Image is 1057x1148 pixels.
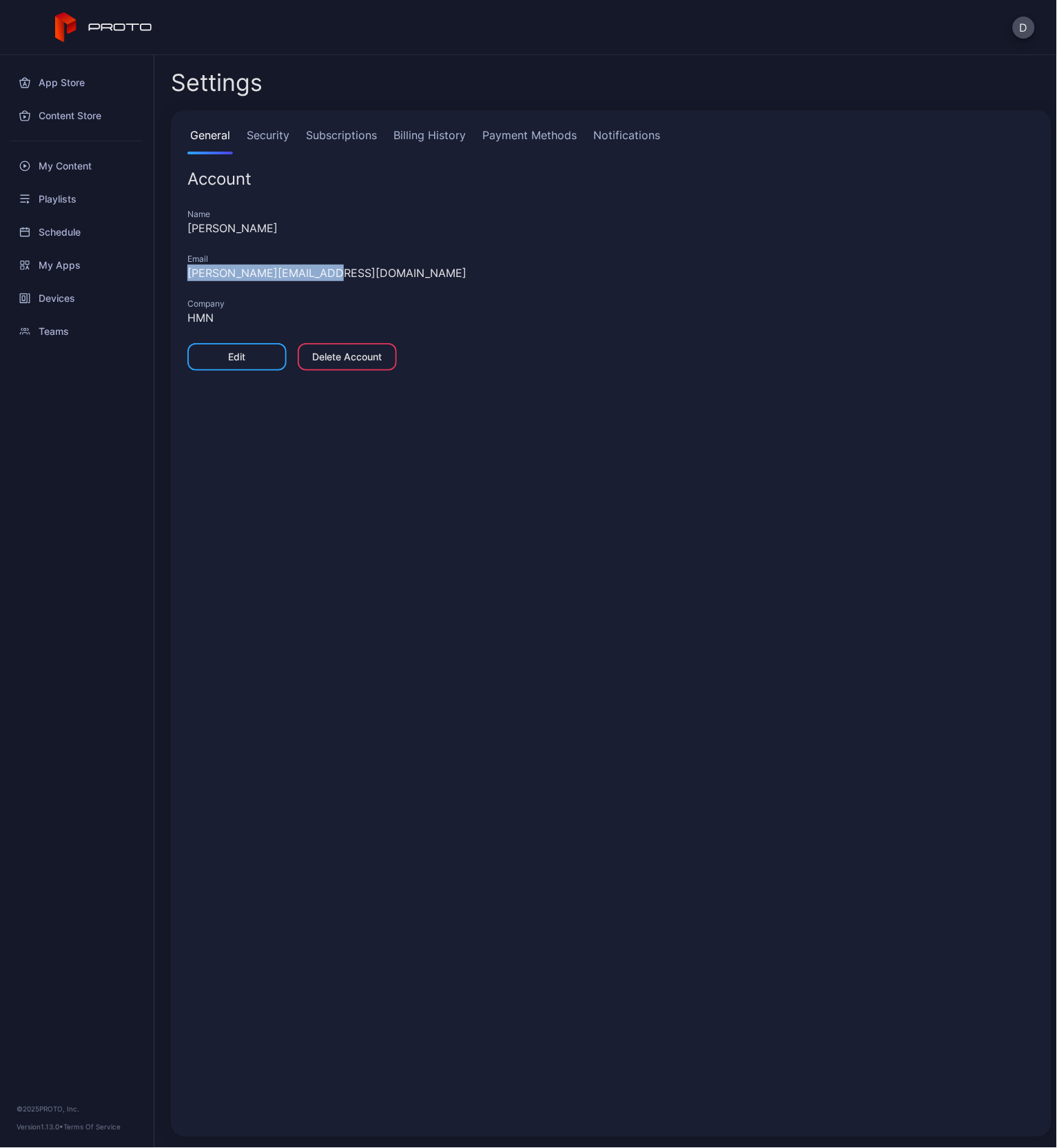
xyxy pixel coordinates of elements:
[187,309,1035,326] div: HMN
[8,249,145,282] a: My Apps
[229,351,246,362] div: Edit
[187,265,1035,281] div: [PERSON_NAME][EMAIL_ADDRESS][DOMAIN_NAME]
[187,171,1035,187] div: Account
[8,66,145,99] a: App Store
[187,298,1035,309] div: Company
[63,1123,121,1131] a: Terms Of Service
[171,70,263,95] h2: Settings
[187,343,287,371] button: Edit
[8,315,145,348] a: Teams
[17,1104,137,1115] div: © 2025 PROTO, Inc.
[8,282,145,315] a: Devices
[187,209,1035,220] div: Name
[244,127,292,154] a: Security
[17,1123,63,1131] span: Version 1.13.0 •
[1013,17,1035,39] button: D
[391,127,469,154] a: Billing History
[591,127,663,154] a: Notifications
[313,351,382,362] div: Delete Account
[303,127,380,154] a: Subscriptions
[187,127,233,154] a: General
[8,216,145,249] a: Schedule
[187,220,1035,236] div: [PERSON_NAME]
[8,183,145,216] a: Playlists
[187,254,1035,265] div: Email
[480,127,579,154] a: Payment Methods
[298,343,397,371] button: Delete Account
[8,99,145,132] a: Content Store
[8,150,145,183] a: My Content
